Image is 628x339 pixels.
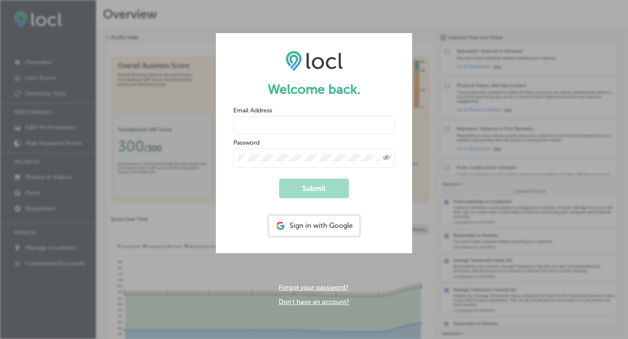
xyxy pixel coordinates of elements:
h1: Welcome back. [233,81,395,97]
label: Email Address [233,107,272,114]
a: Don't have an account? [279,298,349,306]
img: LOCL logo [286,51,343,71]
label: Password [233,139,259,146]
span: Toggle password visibility [383,154,390,162]
button: Submit [279,179,349,198]
div: Sign in with Google [269,216,359,236]
a: Forgot your password? [279,284,348,292]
